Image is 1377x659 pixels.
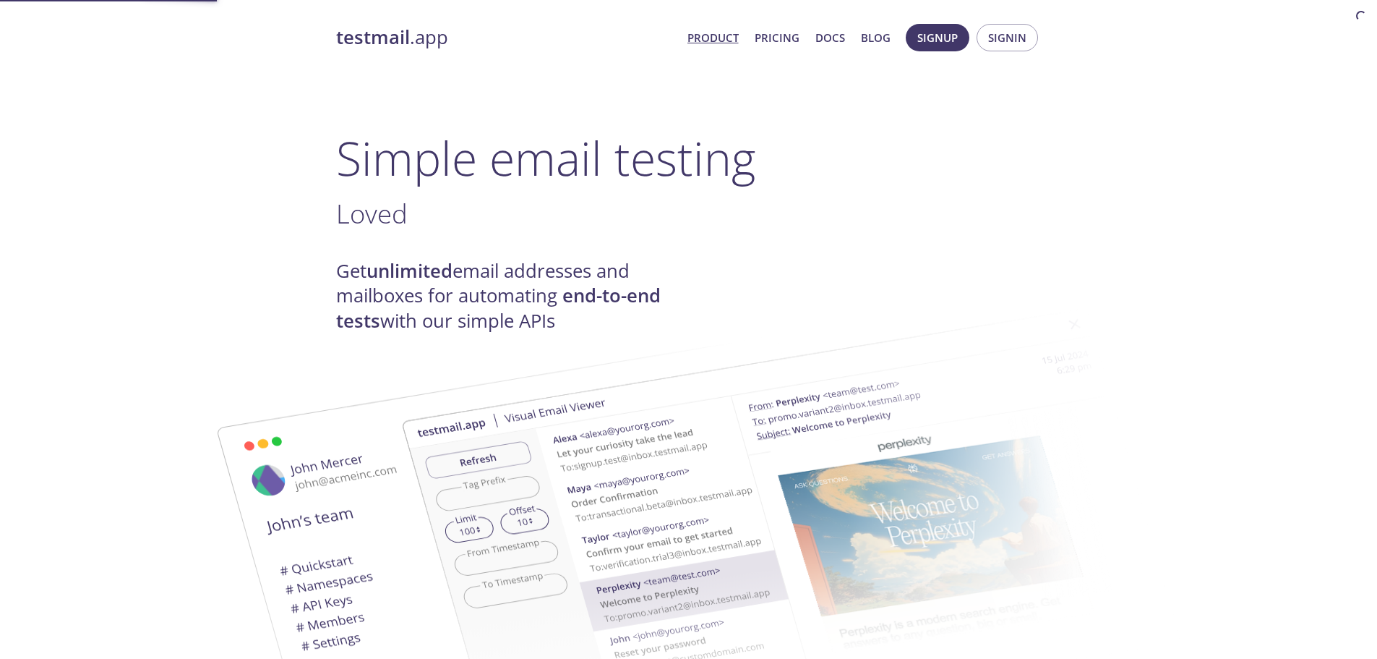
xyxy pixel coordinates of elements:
[336,259,689,333] h4: Get email addresses and mailboxes for automating with our simple APIs
[366,258,452,284] strong: unlimited
[988,28,1026,47] span: Signin
[336,25,410,50] strong: testmail
[917,28,958,47] span: Signup
[861,28,891,47] a: Blog
[336,195,408,231] span: Loved
[336,25,676,50] a: testmail.app
[336,130,1042,186] h1: Simple email testing
[687,28,739,47] a: Product
[815,28,845,47] a: Docs
[336,283,661,333] strong: end-to-end tests
[755,28,799,47] a: Pricing
[977,24,1038,51] button: Signin
[906,24,969,51] button: Signup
